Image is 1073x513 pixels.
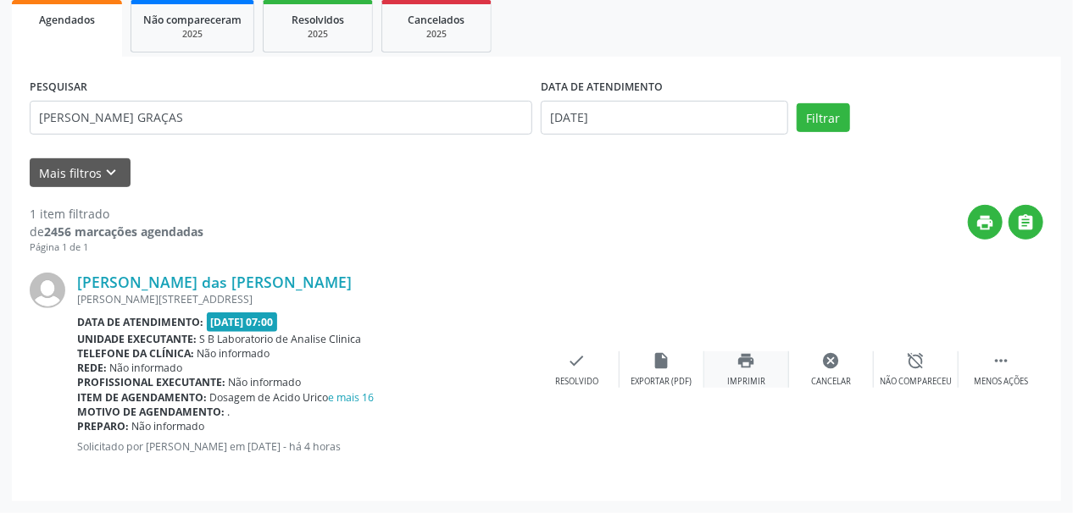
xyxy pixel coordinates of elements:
[77,361,107,375] b: Rede:
[30,240,203,255] div: Página 1 de 1
[541,101,788,135] input: Selecione um intervalo
[797,103,850,132] button: Filtrar
[968,205,1003,240] button: print
[631,376,692,388] div: Exportar (PDF)
[207,312,278,332] span: [DATE] 07:00
[229,375,302,389] span: Não informado
[77,332,197,346] b: Unidade executante:
[110,361,183,375] span: Não informado
[210,390,375,405] span: Dosagem de Acido Urico
[143,28,242,41] div: 2025
[77,273,352,291] a: [PERSON_NAME] das [PERSON_NAME]
[30,205,203,223] div: 1 item filtrado
[77,315,203,329] b: Data de atendimento:
[727,376,765,388] div: Imprimir
[44,223,203,240] strong: 2456 marcações agendadas
[1017,213,1036,232] i: 
[653,351,671,370] i: insert_drive_file
[1009,205,1043,240] button: 
[555,376,598,388] div: Resolvido
[275,28,360,41] div: 2025
[103,163,121,182] i: keyboard_arrow_down
[30,158,131,188] button: Mais filtroskeyboard_arrow_down
[409,13,465,27] span: Cancelados
[30,74,87,101] label: PESQUISAR
[292,13,344,27] span: Resolvidos
[329,390,375,405] a: e mais 16
[880,376,952,388] div: Não compareceu
[976,213,995,232] i: print
[30,223,203,240] div: de
[200,332,362,346] span: S B Laboratorio de Analise Clinica
[737,351,756,370] i: print
[822,351,841,370] i: cancel
[228,405,231,419] span: .
[39,13,95,27] span: Agendados
[77,292,535,306] div: [PERSON_NAME][STREET_ADDRESS]
[77,405,225,419] b: Motivo de agendamento:
[197,346,270,361] span: Não informado
[143,13,242,27] span: Não compareceram
[974,376,1028,388] div: Menos ações
[77,390,207,405] b: Item de agendamento:
[394,28,479,41] div: 2025
[568,351,587,370] i: check
[77,419,129,433] b: Preparo:
[132,419,205,433] span: Não informado
[907,351,926,370] i: alarm_off
[30,101,532,135] input: Nome, CNS
[77,375,225,389] b: Profissional executante:
[77,439,535,454] p: Solicitado por [PERSON_NAME] em [DATE] - há 4 horas
[811,376,851,388] div: Cancelar
[77,346,194,361] b: Telefone da clínica:
[992,351,1010,370] i: 
[541,74,663,101] label: DATA DE ATENDIMENTO
[30,273,65,308] img: img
